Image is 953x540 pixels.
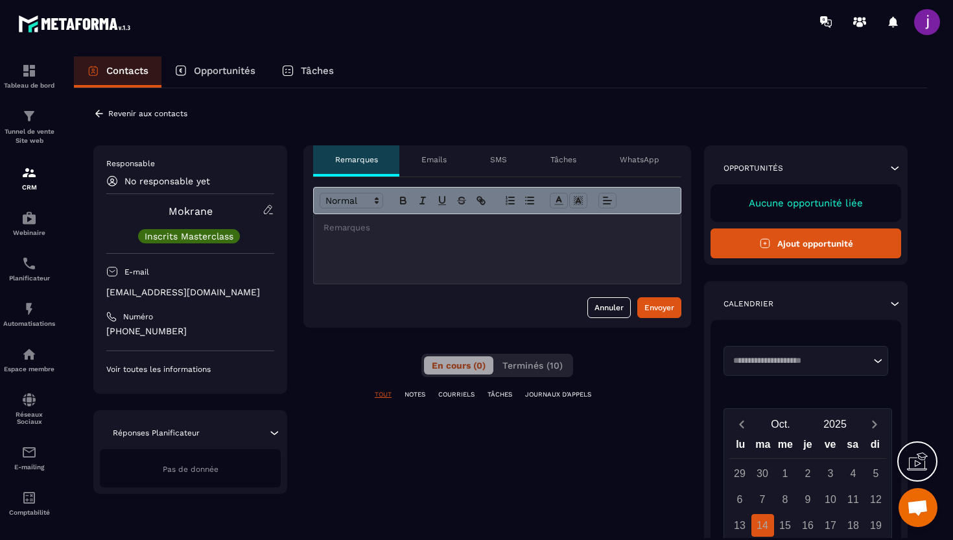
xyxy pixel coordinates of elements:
[3,155,55,201] a: formationformationCRM
[21,210,37,226] img: automations
[3,201,55,246] a: automationsautomationsWebinaire
[424,356,493,374] button: En cours (0)
[753,413,808,436] button: Open months overlay
[3,382,55,435] a: social-networksocial-networkRéseaux Sociaux
[124,267,149,277] p: E-mail
[774,462,797,485] div: 1
[3,53,55,99] a: formationformationTableau de bord
[797,488,819,511] div: 9
[74,56,161,88] a: Contacts
[3,99,55,155] a: formationformationTunnel de vente Site web
[729,488,751,511] div: 6
[711,228,901,258] button: Ajout opportunité
[751,514,774,537] div: 14
[797,462,819,485] div: 2
[724,163,783,173] p: Opportunités
[106,364,274,374] p: Voir toutes les informations
[21,301,37,317] img: automations
[865,514,888,537] div: 19
[3,435,55,480] a: emailemailE-mailing
[729,514,751,537] div: 13
[724,299,773,309] p: Calendrier
[21,490,37,506] img: accountant
[3,275,55,282] p: Planificateur
[637,297,681,318] button: Envoyer
[21,445,37,460] img: email
[819,462,842,485] div: 3
[3,246,55,291] a: schedulerschedulerPlanificateur
[268,56,347,88] a: Tâches
[421,154,447,165] p: Emails
[774,436,797,458] div: me
[819,514,842,537] div: 17
[3,229,55,236] p: Webinaire
[3,411,55,425] p: Réseaux Sociaux
[864,436,886,458] div: di
[751,462,774,485] div: 30
[724,346,888,376] div: Search for option
[21,347,37,362] img: automations
[842,488,865,511] div: 11
[620,154,659,165] p: WhatsApp
[301,65,334,77] p: Tâches
[375,390,392,399] p: TOUT
[3,127,55,145] p: Tunnel de vente Site web
[841,436,864,458] div: sa
[123,312,153,322] p: Numéro
[21,392,37,408] img: social-network
[797,436,819,458] div: je
[335,154,378,165] p: Remarques
[752,436,775,458] div: ma
[495,356,571,374] button: Terminés (10)
[729,354,870,367] input: Search for option
[644,301,674,314] div: Envoyer
[405,390,425,399] p: NOTES
[490,154,507,165] p: SMS
[865,462,888,485] div: 5
[18,12,135,36] img: logo
[525,390,591,399] p: JOURNAUX D'APPELS
[3,365,55,373] p: Espace membre
[432,360,486,371] span: En cours (0)
[21,108,37,124] img: formation
[729,436,752,458] div: lu
[774,488,797,511] div: 8
[865,488,888,511] div: 12
[3,320,55,327] p: Automatisations
[194,65,255,77] p: Opportunités
[21,165,37,180] img: formation
[106,65,148,77] p: Contacts
[21,256,37,271] img: scheduler
[169,205,213,217] a: Mokrane
[751,488,774,511] div: 7
[3,480,55,526] a: accountantaccountantComptabilité
[502,360,563,371] span: Terminés (10)
[819,436,841,458] div: ve
[113,428,200,438] p: Réponses Planificateur
[3,291,55,337] a: automationsautomationsAutomatisations
[3,82,55,89] p: Tableau de bord
[729,462,751,485] div: 29
[438,390,475,399] p: COURRIELS
[899,488,937,527] div: Ouvrir le chat
[797,514,819,537] div: 16
[3,463,55,471] p: E-mailing
[729,415,753,433] button: Previous month
[819,488,842,511] div: 10
[488,390,512,399] p: TÂCHES
[145,232,233,241] p: Inscrits Masterclass
[842,514,865,537] div: 18
[3,509,55,516] p: Comptabilité
[587,297,631,318] button: Annuler
[21,63,37,79] img: formation
[124,176,210,186] p: No responsable yet
[862,415,886,433] button: Next month
[550,154,576,165] p: Tâches
[3,337,55,382] a: automationsautomationsEspace membre
[724,197,888,209] p: Aucune opportunité liée
[108,109,187,118] p: Revenir aux contacts
[106,286,274,299] p: [EMAIL_ADDRESS][DOMAIN_NAME]
[808,413,862,436] button: Open years overlay
[842,462,865,485] div: 4
[3,184,55,191] p: CRM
